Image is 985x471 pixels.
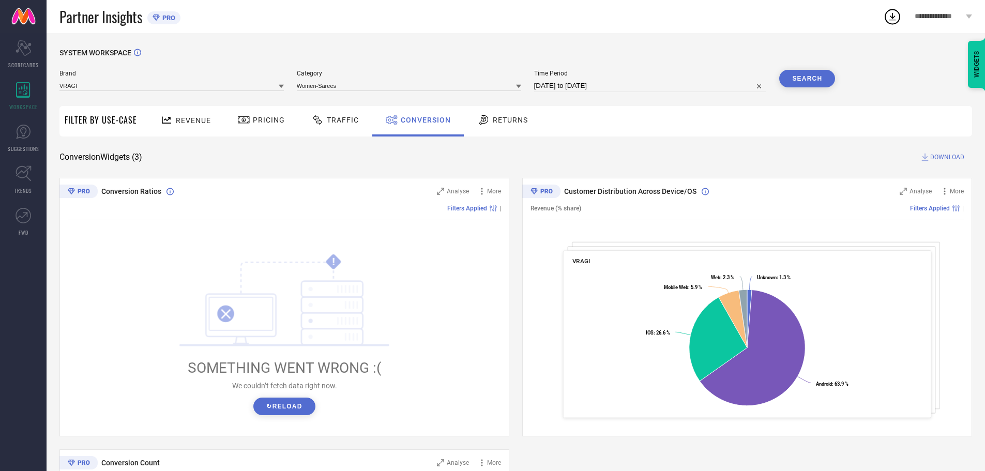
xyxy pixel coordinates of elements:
[327,116,359,124] span: Traffic
[664,284,702,290] text: : 5.9 %
[297,70,521,77] span: Category
[8,61,39,69] span: SCORECARDS
[534,80,767,92] input: Select time period
[883,7,902,26] div: Open download list
[664,284,688,290] tspan: Mobile Web
[816,381,832,387] tspan: Android
[447,205,487,212] span: Filters Applied
[711,275,720,280] tspan: Web
[487,459,501,466] span: More
[101,187,161,195] span: Conversion Ratios
[59,6,142,27] span: Partner Insights
[711,275,734,280] text: : 2.3 %
[487,188,501,195] span: More
[437,459,444,466] svg: Zoom
[531,205,581,212] span: Revenue (% share)
[59,152,142,162] span: Conversion Widgets ( 3 )
[910,205,950,212] span: Filters Applied
[232,382,337,390] span: We couldn’t fetch data right now.
[900,188,907,195] svg: Zoom
[564,187,696,195] span: Customer Distribution Across Device/OS
[188,359,382,376] span: SOMETHING WENT WRONG :(
[8,145,39,153] span: SUGGESTIONS
[447,188,469,195] span: Analyse
[59,185,98,200] div: Premium
[646,330,671,336] text: : 26.6 %
[572,257,590,265] span: VRAGI
[9,103,38,111] span: WORKSPACE
[757,275,777,280] tspan: Unknown
[962,205,964,212] span: |
[401,116,451,124] span: Conversion
[447,459,469,466] span: Analyse
[65,114,137,126] span: Filter By Use-Case
[160,14,175,22] span: PRO
[757,275,791,280] text: : 1.3 %
[499,205,501,212] span: |
[522,185,560,200] div: Premium
[493,116,528,124] span: Returns
[646,330,654,336] tspan: IOS
[779,70,835,87] button: Search
[930,152,964,162] span: DOWNLOAD
[253,398,315,415] button: ↻Reload
[176,116,211,125] span: Revenue
[253,116,285,124] span: Pricing
[59,70,284,77] span: Brand
[332,256,335,268] tspan: !
[19,229,28,236] span: FWD
[534,70,767,77] span: Time Period
[59,49,131,57] span: SYSTEM WORKSPACE
[101,459,160,467] span: Conversion Count
[950,188,964,195] span: More
[816,381,848,387] text: : 63.9 %
[910,188,932,195] span: Analyse
[437,188,444,195] svg: Zoom
[14,187,32,194] span: TRENDS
